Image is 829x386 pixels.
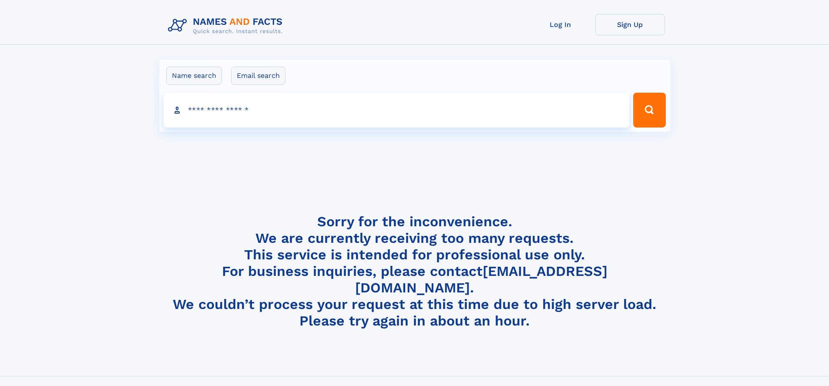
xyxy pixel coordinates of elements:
[164,14,290,37] img: Logo Names and Facts
[166,67,222,85] label: Name search
[595,14,665,35] a: Sign Up
[164,93,630,128] input: search input
[633,93,665,128] button: Search Button
[355,263,607,296] a: [EMAIL_ADDRESS][DOMAIN_NAME]
[526,14,595,35] a: Log In
[231,67,285,85] label: Email search
[164,213,665,329] h4: Sorry for the inconvenience. We are currently receiving too many requests. This service is intend...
